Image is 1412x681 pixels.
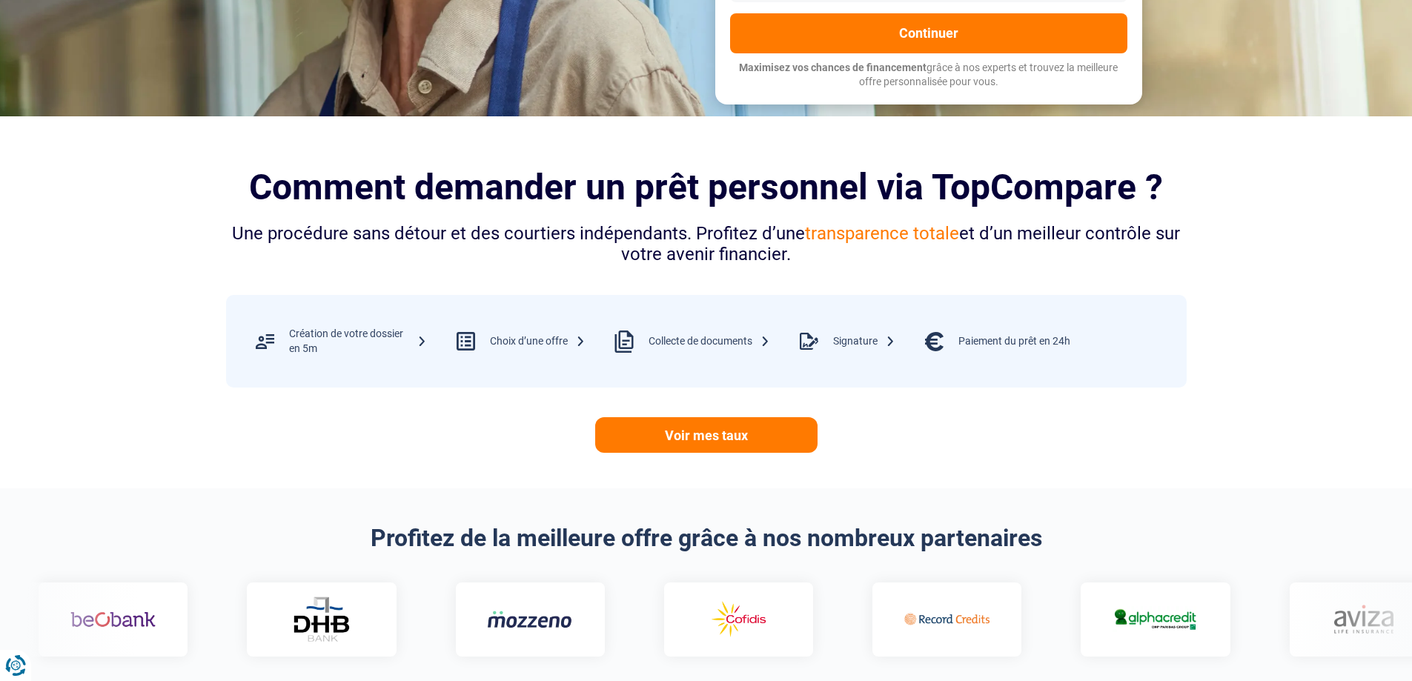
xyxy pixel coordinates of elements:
a: Voir mes taux [595,417,818,453]
div: Choix d’une offre [490,334,586,349]
img: Mozzeno [487,610,572,628]
p: grâce à nos experts et trouvez la meilleure offre personnalisée pour vous. [730,61,1127,90]
div: Une procédure sans détour et des courtiers indépendants. Profitez d’une et d’un meilleur contrôle... [226,223,1187,266]
div: Signature [833,334,895,349]
img: Beobank [70,598,155,641]
span: Maximisez vos chances de financement [739,62,927,73]
img: DHB Bank [291,597,351,642]
img: Cofidis [695,598,780,641]
h2: Comment demander un prêt personnel via TopCompare ? [226,167,1187,207]
img: Record credits [904,598,989,641]
h2: Profitez de la meilleure offre grâce à nos nombreux partenaires [226,524,1187,552]
button: Continuer [730,13,1127,53]
span: transparence totale [805,223,959,244]
div: Paiement du prêt en 24h [958,334,1070,349]
div: Collecte de documents [649,334,770,349]
img: Alphacredit [1113,606,1198,632]
div: Création de votre dossier en 5m [289,327,427,356]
